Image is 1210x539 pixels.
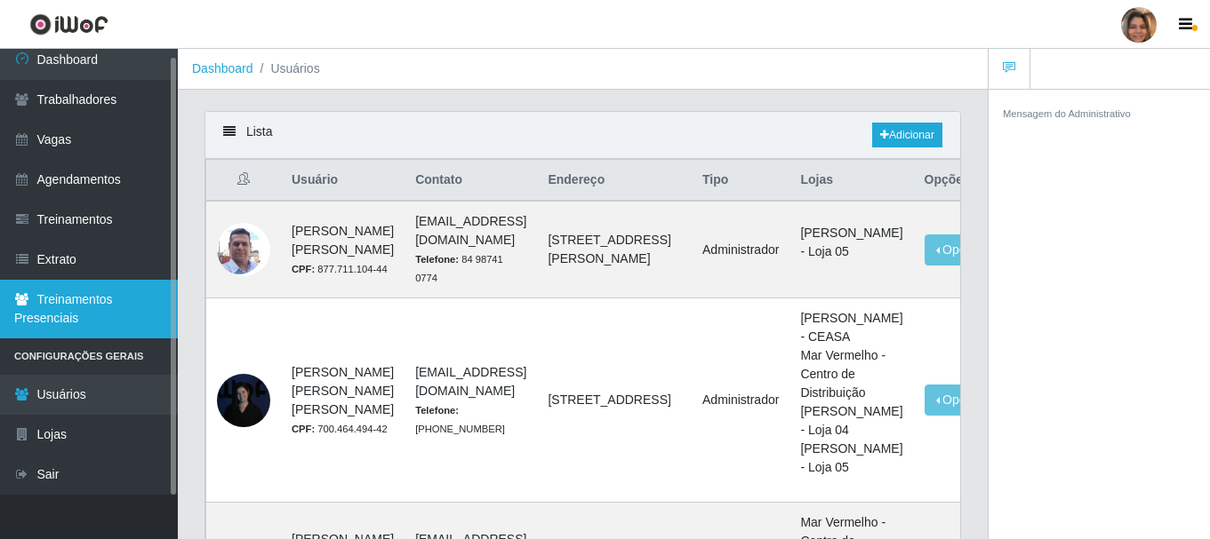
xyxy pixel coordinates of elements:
small: [PHONE_NUMBER] [415,405,505,434]
li: [PERSON_NAME] - Loja 04 [800,402,902,440]
td: [EMAIL_ADDRESS][DOMAIN_NAME] [405,201,537,298]
strong: Telefone: [415,405,459,416]
th: Lojas [789,160,913,202]
button: Opções [925,384,998,416]
nav: breadcrumb [178,49,988,90]
li: [PERSON_NAME] - Loja 05 [800,440,902,477]
li: [PERSON_NAME] - CEASA [800,309,902,346]
li: Usuários [253,59,320,78]
small: 84 98741 0774 [415,254,503,283]
strong: CPF: [292,264,315,274]
th: Opções [914,160,1008,202]
small: 877.711.104-44 [292,264,388,274]
td: [PERSON_NAME] [PERSON_NAME] [PERSON_NAME] [281,298,405,503]
li: [PERSON_NAME] - Loja 05 [800,224,902,261]
div: Lista [205,112,960,159]
button: Opções [925,234,998,266]
a: Adicionar [872,123,942,147]
img: CoreUI Logo [29,13,108,36]
td: [STREET_ADDRESS] [537,298,692,503]
strong: CPF: [292,424,315,434]
td: [STREET_ADDRESS][PERSON_NAME] [537,201,692,298]
li: Mar Vermelho - Centro de Distribuição [800,346,902,402]
th: Tipo [692,160,789,202]
td: Administrador [692,201,789,298]
small: Mensagem do Administrativo [1003,108,1131,119]
td: Administrador [692,298,789,503]
td: [PERSON_NAME] [PERSON_NAME] [281,201,405,298]
td: [EMAIL_ADDRESS][DOMAIN_NAME] [405,298,537,503]
th: Usuário [281,160,405,202]
th: Endereço [537,160,692,202]
strong: Telefone: [415,254,459,265]
th: Contato [405,160,537,202]
small: 700.464.494-42 [292,424,388,434]
a: Dashboard [192,61,253,75]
